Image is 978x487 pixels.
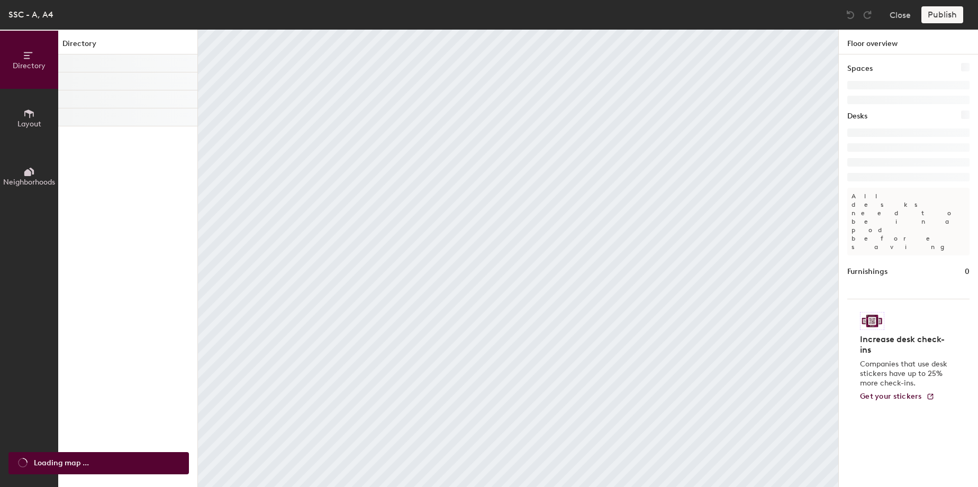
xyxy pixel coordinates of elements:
[847,111,867,122] h1: Desks
[839,30,978,54] h1: Floor overview
[34,457,89,469] span: Loading map ...
[8,8,53,21] div: SSC - A, A4
[860,360,950,388] p: Companies that use desk stickers have up to 25% more check-ins.
[860,312,884,330] img: Sticker logo
[198,30,839,487] canvas: Map
[965,266,970,278] h1: 0
[890,6,911,23] button: Close
[860,392,935,401] a: Get your stickers
[847,63,873,75] h1: Spaces
[58,38,197,54] h1: Directory
[862,10,873,20] img: Redo
[860,334,950,355] h4: Increase desk check-ins
[13,61,46,70] span: Directory
[847,266,888,278] h1: Furnishings
[845,10,856,20] img: Undo
[847,188,970,255] p: All desks need to be in a pod before saving
[3,178,55,187] span: Neighborhoods
[860,392,922,401] span: Get your stickers
[17,120,41,128] span: Layout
